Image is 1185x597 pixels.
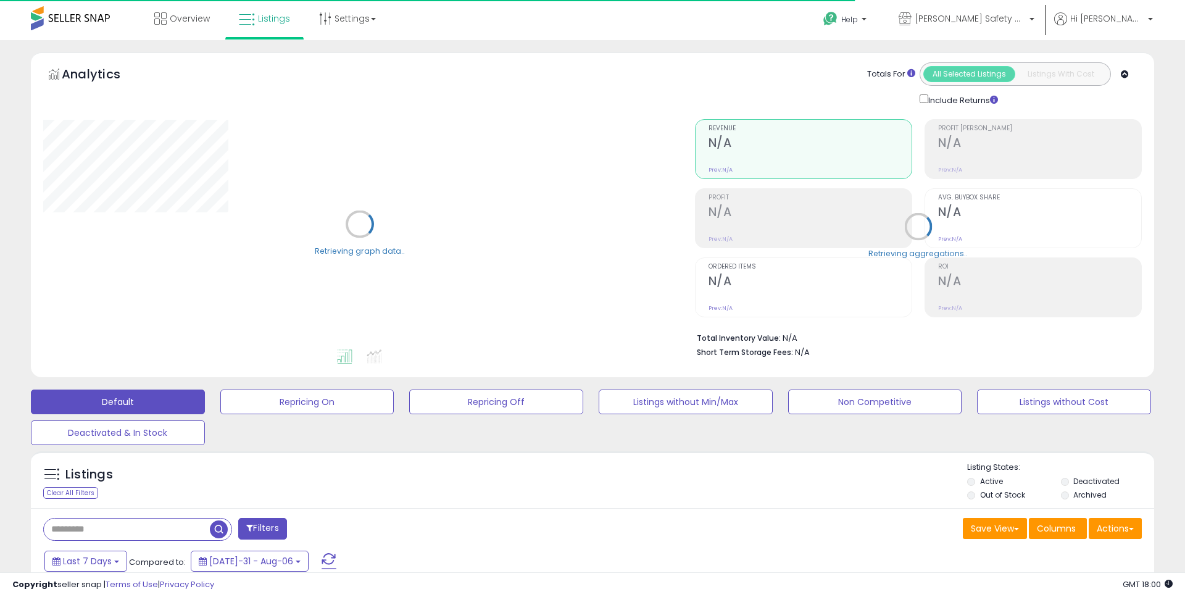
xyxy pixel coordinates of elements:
a: Help [813,2,879,40]
button: Repricing Off [409,390,583,414]
i: Get Help [823,11,838,27]
span: Listings [258,12,290,25]
button: Listings without Cost [977,390,1151,414]
button: Listings With Cost [1015,66,1107,82]
button: All Selected Listings [923,66,1015,82]
div: Totals For [867,69,915,80]
button: Deactivated & In Stock [31,420,205,445]
h5: Analytics [62,65,144,86]
span: Hi [PERSON_NAME] [1070,12,1144,25]
strong: Copyright [12,578,57,590]
span: [PERSON_NAME] Safety & Supply [915,12,1026,25]
div: seller snap | | [12,579,214,591]
span: Overview [170,12,210,25]
a: Hi [PERSON_NAME] [1054,12,1153,40]
span: Help [841,14,858,25]
div: Retrieving aggregations.. [868,248,968,259]
div: Retrieving graph data.. [315,245,405,256]
button: Repricing On [220,390,394,414]
button: Non Competitive [788,390,962,414]
div: Include Returns [910,92,1012,107]
button: Default [31,390,205,414]
button: Listings without Min/Max [599,390,773,414]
